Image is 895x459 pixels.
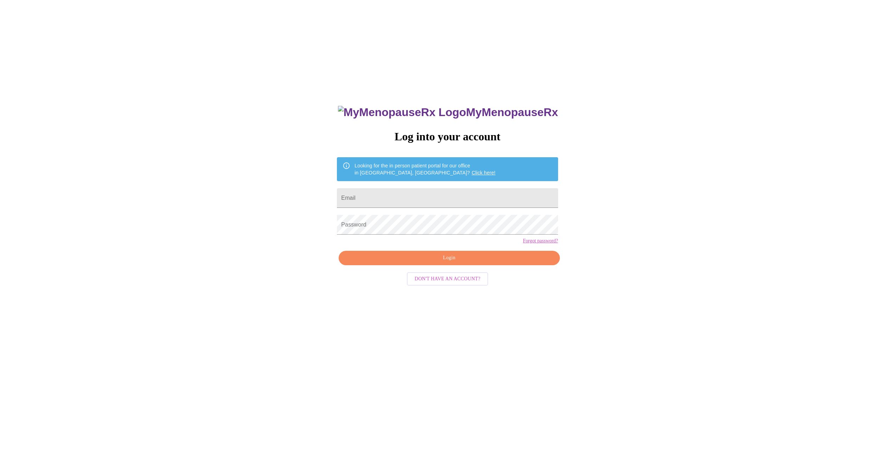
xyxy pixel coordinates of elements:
span: Login [347,254,551,262]
h3: Log into your account [337,130,558,143]
span: Don't have an account? [415,275,480,283]
img: MyMenopauseRx Logo [338,106,466,119]
a: Click here! [472,170,496,176]
a: Don't have an account? [405,275,490,281]
h3: MyMenopauseRx [338,106,558,119]
div: Looking for the in person patient portal for our office in [GEOGRAPHIC_DATA], [GEOGRAPHIC_DATA]? [354,159,496,179]
button: Don't have an account? [407,272,488,286]
button: Login [339,251,560,265]
a: Forgot password? [523,238,558,244]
